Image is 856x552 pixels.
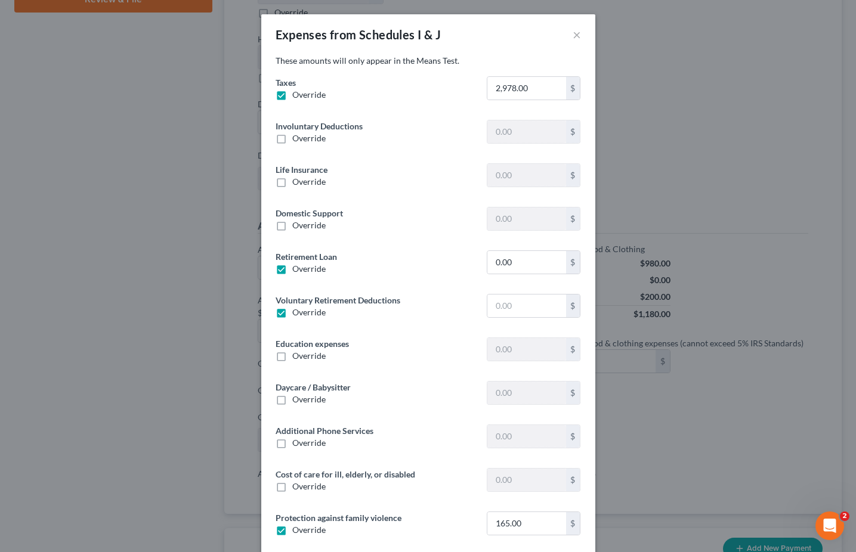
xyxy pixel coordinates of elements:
[487,294,565,317] input: 0.00
[487,120,565,143] input: 0.00
[566,338,580,361] div: $
[566,77,580,100] div: $
[292,525,326,535] span: Override
[566,120,580,143] div: $
[573,27,581,42] button: ×
[292,263,326,274] span: Override
[487,469,565,491] input: 0.00
[276,511,401,524] label: Protection against family violence
[487,382,565,404] input: 0.00
[276,294,400,306] label: Voluntary Retirement Deductions
[292,438,326,448] span: Override
[566,512,580,535] div: $
[487,425,565,448] input: 0.00
[487,164,565,187] input: 0.00
[815,511,844,540] iframe: Intercom live chat
[276,250,337,263] label: Retirement Loan
[487,77,565,100] input: 0.00
[292,220,326,230] span: Override
[566,207,580,230] div: $
[566,251,580,274] div: $
[292,481,326,491] span: Override
[292,89,326,100] span: Override
[276,163,327,176] label: Life Insurance
[292,351,326,361] span: Override
[276,120,363,132] label: Involuntary Deductions
[276,55,581,67] p: These amounts will only appear in the Means Test.
[276,424,373,437] label: Additional Phone Services
[840,511,849,521] span: 2
[276,207,343,219] label: Domestic Support
[487,338,565,361] input: 0.00
[292,394,326,404] span: Override
[566,382,580,404] div: $
[487,207,565,230] input: 0.00
[276,381,351,393] label: Daycare / Babysitter
[566,469,580,491] div: $
[276,76,296,89] label: Taxes
[292,133,326,143] span: Override
[566,294,580,317] div: $
[276,26,441,43] div: Expenses from Schedules I & J
[292,176,326,187] span: Override
[487,251,565,274] input: 0.00
[276,337,349,350] label: Education expenses
[276,468,415,480] label: Cost of care for ill, elderly, or disabled
[566,164,580,187] div: $
[292,307,326,317] span: Override
[566,425,580,448] div: $
[487,512,565,535] input: 0.00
